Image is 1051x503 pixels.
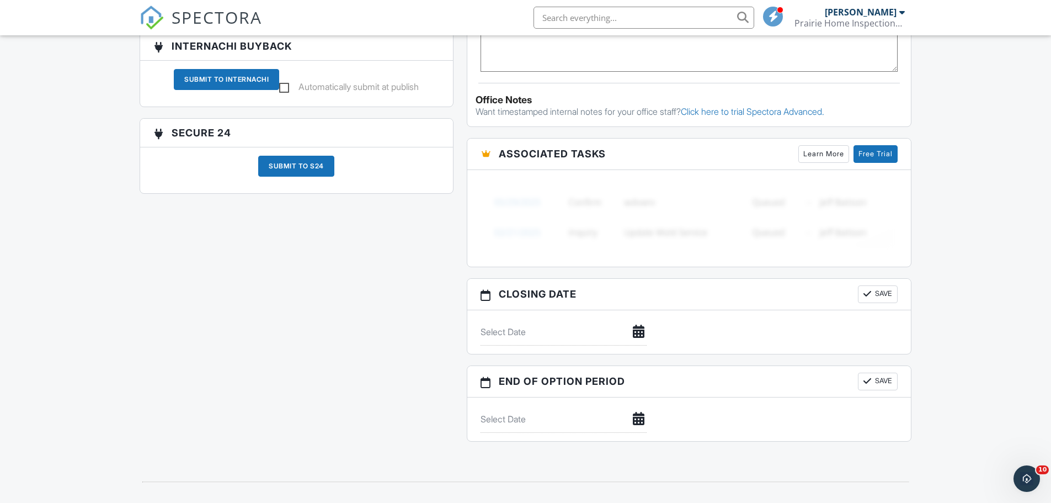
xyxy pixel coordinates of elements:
input: Select Date [481,319,647,346]
iframe: Intercom live chat [1013,465,1040,492]
img: The Best Home Inspection Software - Spectora [140,6,164,30]
div: Office Notes [476,94,903,105]
h3: Secure 24 [140,119,453,147]
div: Prairie Home Inspections, LLC [794,18,905,29]
span: End of Option Period [499,374,625,389]
span: Associated Tasks [499,146,606,161]
a: Learn More [798,145,849,163]
button: Save [858,373,898,390]
div: Submit To InterNACHI [174,69,279,90]
h3: InterNACHI BuyBack [140,32,453,61]
span: 10 [1036,465,1049,474]
a: Click here to trial Spectora Advanced. [681,106,824,117]
img: blurred-tasks-251b60f19c3f713f9215ee2a18cbf2105fc2d72fcd585247cf5e9ec0c957c1dd.png [481,178,898,256]
input: Select Date [481,406,647,433]
span: Closing date [499,287,577,301]
a: Submit To InterNACHI [174,69,279,98]
div: [PERSON_NAME] [825,7,897,18]
label: Automatically submit at publish [279,82,419,96]
a: Submit to S24 [258,156,334,185]
div: Submit to S24 [258,156,334,177]
a: SPECTORA [140,15,262,38]
span: SPECTORA [172,6,262,29]
input: Search everything... [533,7,754,29]
a: Free Trial [853,145,898,163]
p: Want timestamped internal notes for your office staff? [476,105,903,118]
button: Save [858,285,898,303]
